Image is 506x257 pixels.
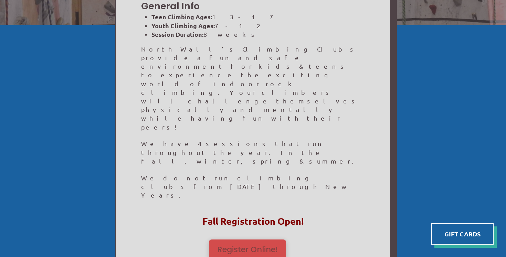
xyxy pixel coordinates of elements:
[141,174,365,200] p: We do not run climbing clubs from [DATE] through New Years.
[151,13,212,21] strong: Teen Climbing Ages:
[151,22,215,30] strong: Youth Climbing Ages:
[151,30,203,38] strong: Session Duration:
[141,45,365,131] p: North Wall’s Climbing Clubs provide a fun and safe environment for kids & teens to experience the...
[141,139,365,165] p: We have 4 sessions that run throughout the year. In the fall, winter, spring & summer.
[151,12,365,21] li: 13 - 17
[151,21,365,30] li: 7 - 12
[217,246,278,254] span: Register Online!
[202,215,304,227] span: Fall Registration Open!
[151,30,365,38] li: 8 weeks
